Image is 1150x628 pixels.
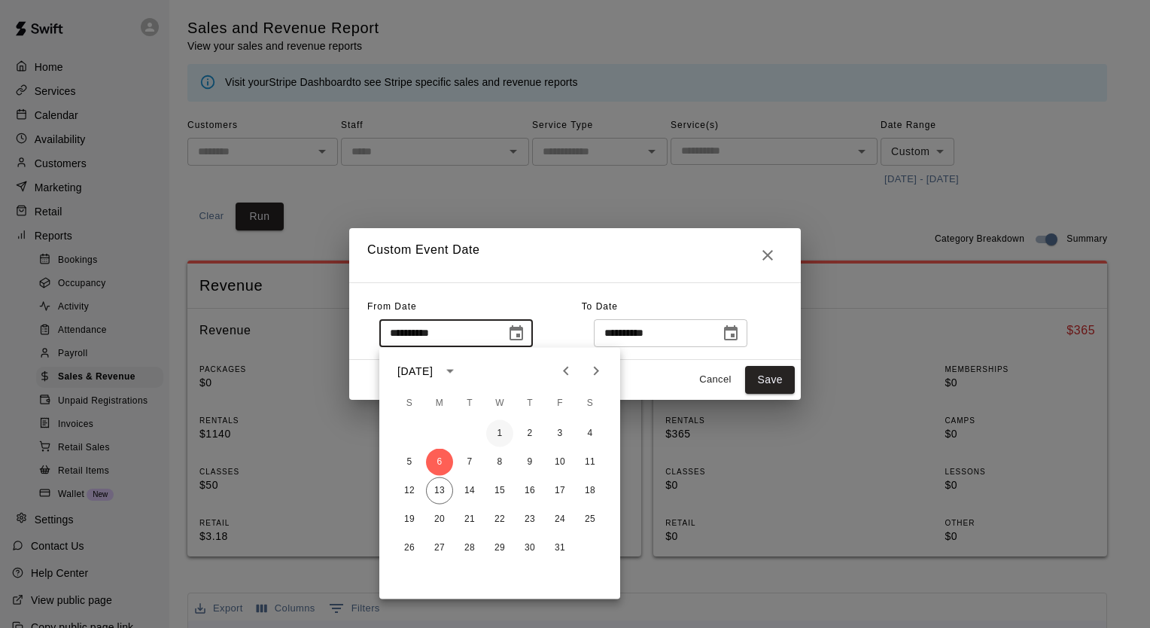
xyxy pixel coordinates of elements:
span: From Date [367,301,417,312]
button: 20 [426,506,453,533]
button: Next month [581,356,611,386]
button: Previous month [551,356,581,386]
button: 27 [426,535,453,562]
button: 26 [396,535,423,562]
button: 28 [456,535,483,562]
button: 25 [577,506,604,533]
button: 10 [546,449,573,476]
span: Monday [426,389,453,419]
span: Wednesday [486,389,513,419]
span: To Date [582,301,618,312]
button: Cancel [691,368,739,392]
button: Save [745,366,795,394]
button: 11 [577,449,604,476]
span: Friday [546,389,573,419]
button: 16 [516,477,543,505]
button: 15 [486,477,513,505]
div: [DATE] [397,363,433,379]
button: Choose date, selected date is Oct 6, 2025 [501,319,531,349]
button: 22 [486,506,513,533]
button: 19 [396,506,423,533]
button: 5 [396,449,423,476]
span: Sunday [396,389,423,419]
button: 4 [577,420,604,447]
button: 14 [456,477,483,505]
span: Tuesday [456,389,483,419]
button: calendar view is open, switch to year view [437,358,463,384]
button: 6 [426,449,453,476]
button: 21 [456,506,483,533]
button: 9 [516,449,543,476]
button: 1 [486,420,513,447]
button: 12 [396,477,423,505]
button: 30 [516,535,543,562]
h2: Custom Event Date [349,228,801,282]
button: 3 [546,420,573,447]
button: 24 [546,506,573,533]
button: 29 [486,535,513,562]
button: Choose date, selected date is Oct 13, 2025 [716,319,746,349]
button: 13 [426,477,453,505]
button: 2 [516,420,543,447]
button: 17 [546,477,573,505]
button: 23 [516,506,543,533]
span: Saturday [577,389,604,419]
button: 18 [577,477,604,505]
button: 31 [546,535,573,562]
span: Thursday [516,389,543,419]
button: Close [753,240,783,270]
button: 7 [456,449,483,476]
button: 8 [486,449,513,476]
